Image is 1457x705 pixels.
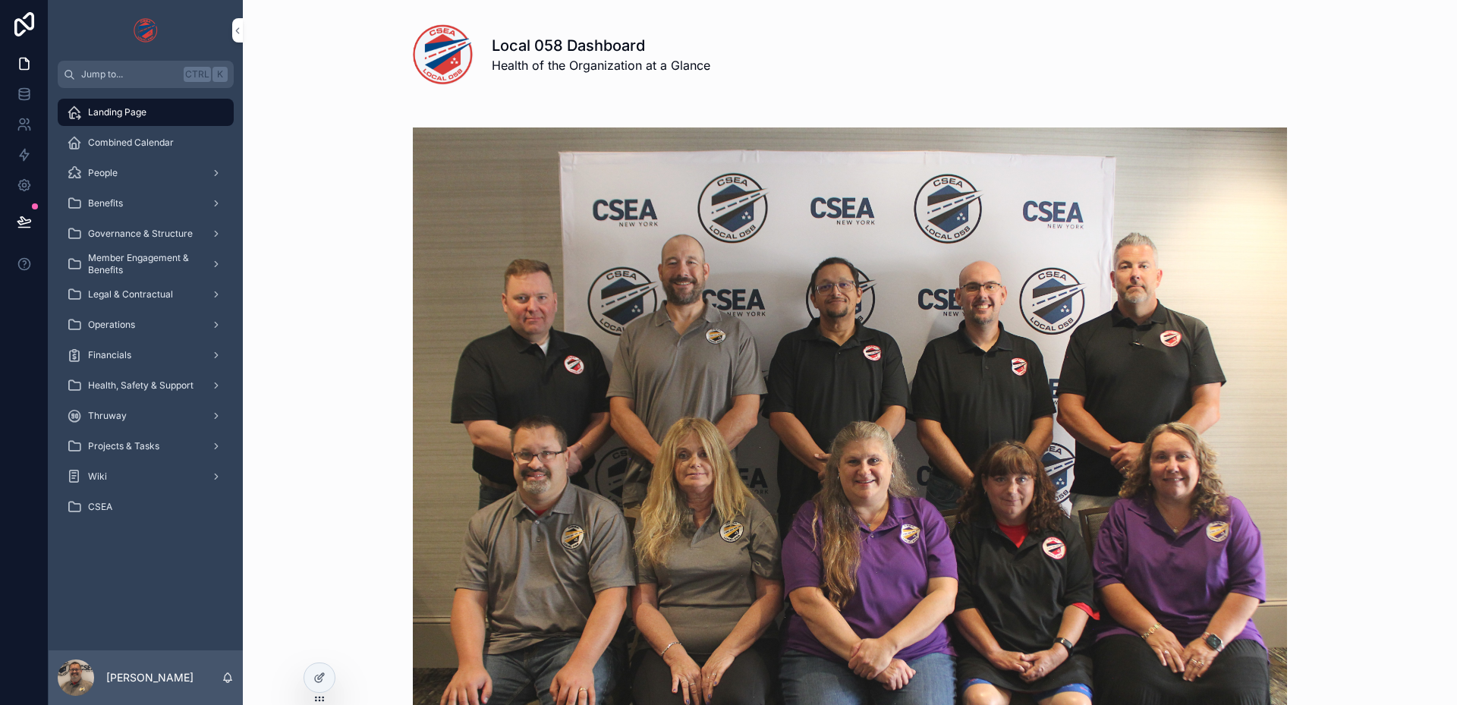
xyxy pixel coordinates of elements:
span: Ctrl [184,67,211,82]
a: Combined Calendar [58,129,234,156]
a: People [58,159,234,187]
img: App logo [134,18,159,42]
span: Health, Safety & Support [88,379,194,392]
span: Legal & Contractual [88,288,173,301]
span: Wiki [88,471,107,483]
span: Operations [88,319,135,331]
span: Health of the Organization at a Glance [492,56,710,74]
a: Projects & Tasks [58,433,234,460]
span: Governance & Structure [88,228,193,240]
a: Health, Safety & Support [58,372,234,399]
span: People [88,167,118,179]
span: Benefits [88,197,123,209]
a: CSEA [58,493,234,521]
a: Financials [58,341,234,369]
span: Projects & Tasks [88,440,159,452]
p: [PERSON_NAME] [106,670,194,685]
a: Member Engagement & Benefits [58,250,234,278]
span: K [214,68,226,80]
a: Thruway [58,402,234,430]
span: Financials [88,349,131,361]
span: Jump to... [81,68,178,80]
span: Member Engagement & Benefits [88,252,199,276]
a: Landing Page [58,99,234,126]
div: scrollable content [49,88,243,540]
span: Thruway [88,410,127,422]
span: Combined Calendar [88,137,174,149]
a: Benefits [58,190,234,217]
button: Jump to...CtrlK [58,61,234,88]
a: Governance & Structure [58,220,234,247]
h1: Local 058 Dashboard [492,35,710,56]
span: CSEA [88,501,112,513]
span: Landing Page [88,106,146,118]
a: Legal & Contractual [58,281,234,308]
a: Operations [58,311,234,338]
a: Wiki [58,463,234,490]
